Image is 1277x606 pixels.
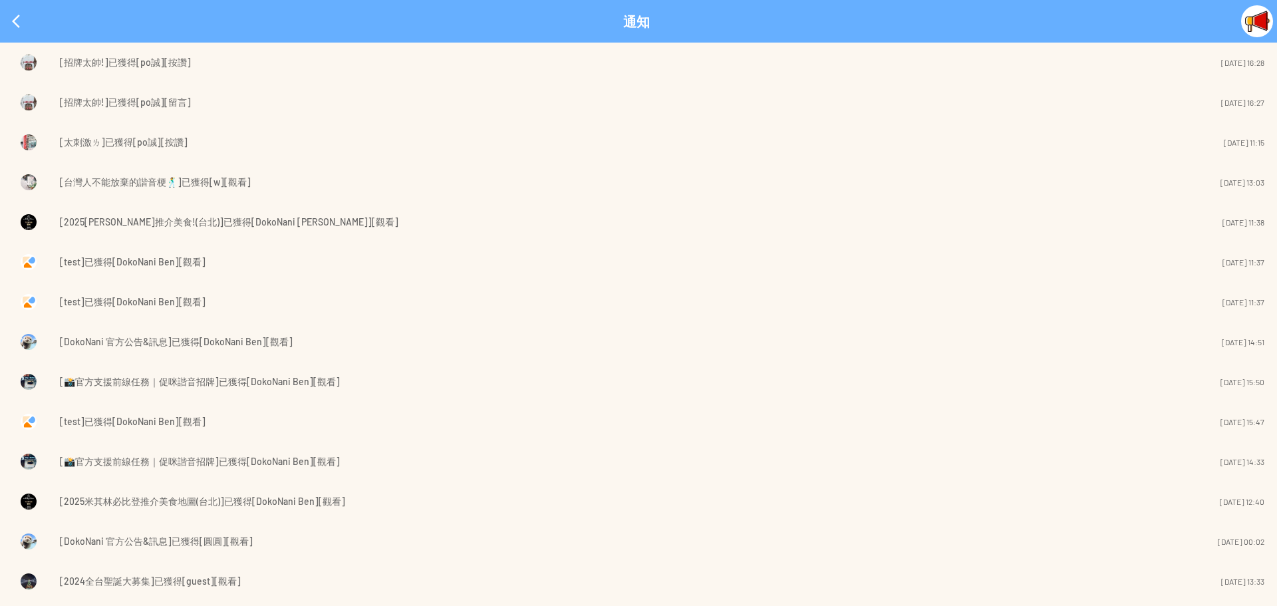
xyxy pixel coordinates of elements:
[1222,257,1264,267] span: [DATE] 11:37
[21,254,37,270] img: logo.svg
[1241,5,1273,37] img: Visruth.jpg not found
[60,134,188,150] span: [太刺激ㄌ]已獲得[po誠][按讚]
[1221,58,1264,67] span: [DATE] 16:28
[1221,98,1264,107] span: [DATE] 16:27
[21,573,37,589] img: Visruth.jpg not found
[60,214,398,230] span: [2025[PERSON_NAME]推介美食!(台北)]已獲得[DokoNani [PERSON_NAME]][觀看]
[21,454,37,470] img: Visruth.jpg not found
[1220,178,1264,187] span: [DATE] 13:03
[1224,138,1264,147] span: [DATE] 11:15
[1222,218,1264,227] span: [DATE] 11:38
[60,55,191,71] span: [招牌太帥!]已獲得[po誠][按讚]
[1221,577,1264,586] span: [DATE] 13:33
[60,174,251,190] span: [台灣人不能放棄的諧音梗🕺]已獲得[w][觀看]
[60,294,206,310] span: [test]已獲得[DokoNani Ben][觀看]
[21,94,37,110] img: Visruth.jpg not found
[60,533,253,549] span: [DokoNani 官方公告&訊息]已獲得[圓圓][觀看]
[21,414,37,430] img: logo.svg
[21,533,37,549] img: Visruth.jpg not found
[1220,417,1264,426] span: [DATE] 15:47
[1220,457,1264,466] span: [DATE] 14:33
[21,55,37,71] img: Visruth.jpg not found
[21,214,37,230] img: Visruth.jpg not found
[1222,297,1264,307] span: [DATE] 11:37
[1218,537,1264,546] span: [DATE] 00:02
[1222,337,1264,347] span: [DATE] 14:51
[21,374,37,390] img: Visruth.jpg not found
[60,94,191,110] span: [招牌太帥!]已獲得[po誠][留言]
[60,414,206,430] span: [test]已獲得[DokoNani Ben][觀看]
[60,573,241,589] span: [2024全台聖誕大募集]已獲得[guest][觀看]
[21,134,37,150] img: Visruth.jpg not found
[60,494,345,510] span: [2025米其林必比登推介美食地圖(台北)]已獲得[DokoNani Ben][觀看]
[21,174,37,190] img: Visruth.jpg not found
[60,254,206,270] span: [test]已獲得[DokoNani Ben][觀看]
[60,374,340,390] span: [📸官方支援前線任務｜促咪諧音招牌]已獲得[DokoNani Ben][觀看]
[60,454,340,470] span: [📸官方支援前線任務｜促咪諧音招牌]已獲得[DokoNani Ben][觀看]
[60,334,293,350] span: [DokoNani 官方公告&訊息]已獲得[DokoNani Ben][觀看]
[1220,497,1264,506] span: [DATE] 12:40
[623,13,650,29] p: 通知
[21,334,37,350] img: Visruth.jpg not found
[21,494,37,510] img: Visruth.jpg not found
[1220,377,1264,386] span: [DATE] 15:50
[21,294,37,310] img: logo.svg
